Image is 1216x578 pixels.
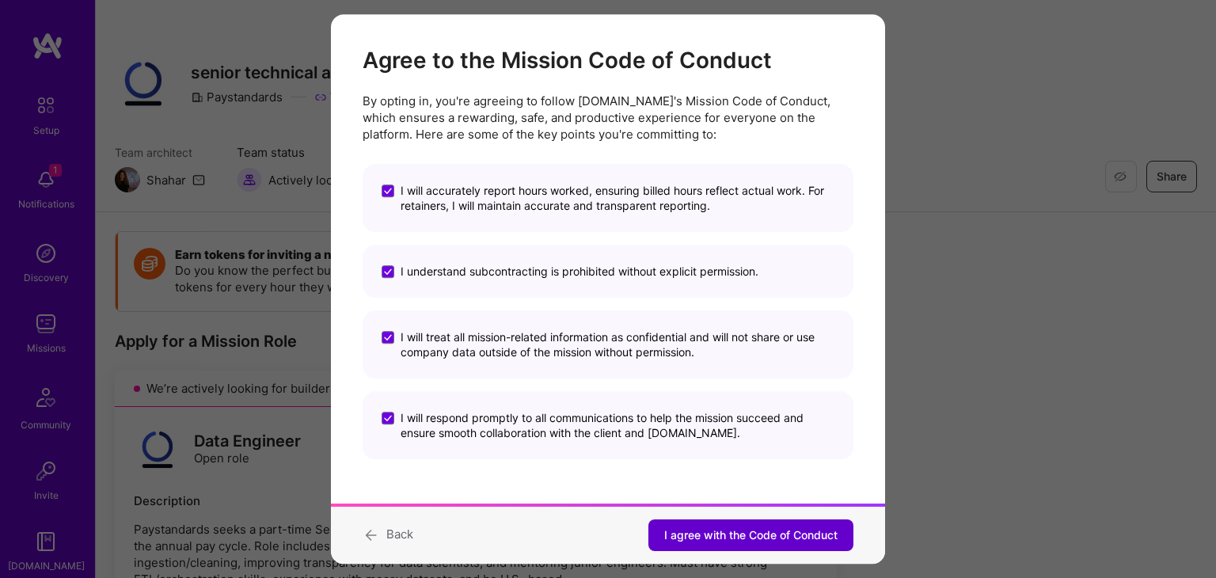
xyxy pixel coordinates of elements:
button: Back [363,524,413,546]
span: I agree with the Code of Conduct [664,527,838,543]
span: I will treat all mission-related information as confidential and will not share or use company da... [401,329,834,359]
span: Back [386,527,413,542]
p: By opting in, you're agreeing to follow [DOMAIN_NAME]'s Mission Code of Conduct, which ensures a ... [363,93,853,143]
div: modal [331,14,885,564]
span: I will accurately report hours worked, ensuring billed hours reflect actual work. For retainers, ... [401,183,834,213]
span: I will respond promptly to all communications to help the mission succeed and ensure smooth colla... [401,410,834,440]
span: I understand subcontracting is prohibited without explicit permission. [401,264,758,279]
i: icon ArrowBack [363,524,380,546]
button: I agree with the Code of Conduct [648,519,853,551]
h2: Agree to the Mission Code of Conduct [363,48,853,74]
